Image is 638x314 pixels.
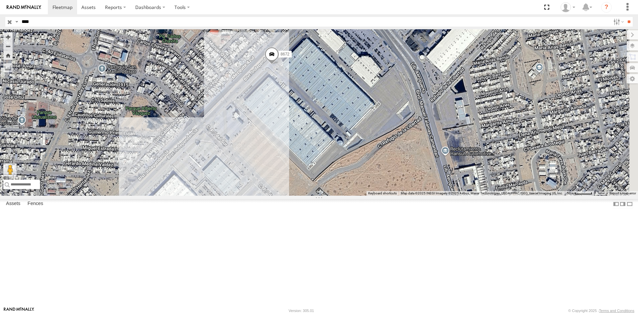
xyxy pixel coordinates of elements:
[4,307,34,314] a: Visit our Website
[613,199,619,209] label: Dock Summary Table to the Left
[599,309,634,313] a: Terms and Conditions
[609,191,636,195] a: Report a map error
[401,191,563,195] span: Map data ©2025 INEGI Imagery ©2025 Airbus, Maxar Technologies, USDA/FPAC/GEO, Vexcel Imaging US, ...
[3,42,13,51] button: Zoom out
[7,5,41,10] img: rand-logo.svg
[626,199,633,209] label: Hide Summary Table
[280,52,289,56] span: 8672
[24,199,47,209] label: Fences
[627,74,638,83] label: Map Settings
[619,199,626,209] label: Dock Summary Table to the Right
[611,17,625,27] label: Search Filter Options
[567,191,575,195] span: 50 m
[565,191,594,196] button: Map Scale: 50 m per 49 pixels
[3,51,13,60] button: Zoom Home
[597,192,604,195] a: Terms
[3,33,13,42] button: Zoom in
[558,2,578,12] div: Roberto Garcia
[3,163,17,176] button: Drag Pegman onto the map to open Street View
[568,309,634,313] div: © Copyright 2025 -
[601,2,612,13] i: ?
[3,63,13,72] label: Measure
[289,309,314,313] div: Version: 305.01
[368,191,397,196] button: Keyboard shortcuts
[14,17,19,27] label: Search Query
[3,199,24,209] label: Assets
